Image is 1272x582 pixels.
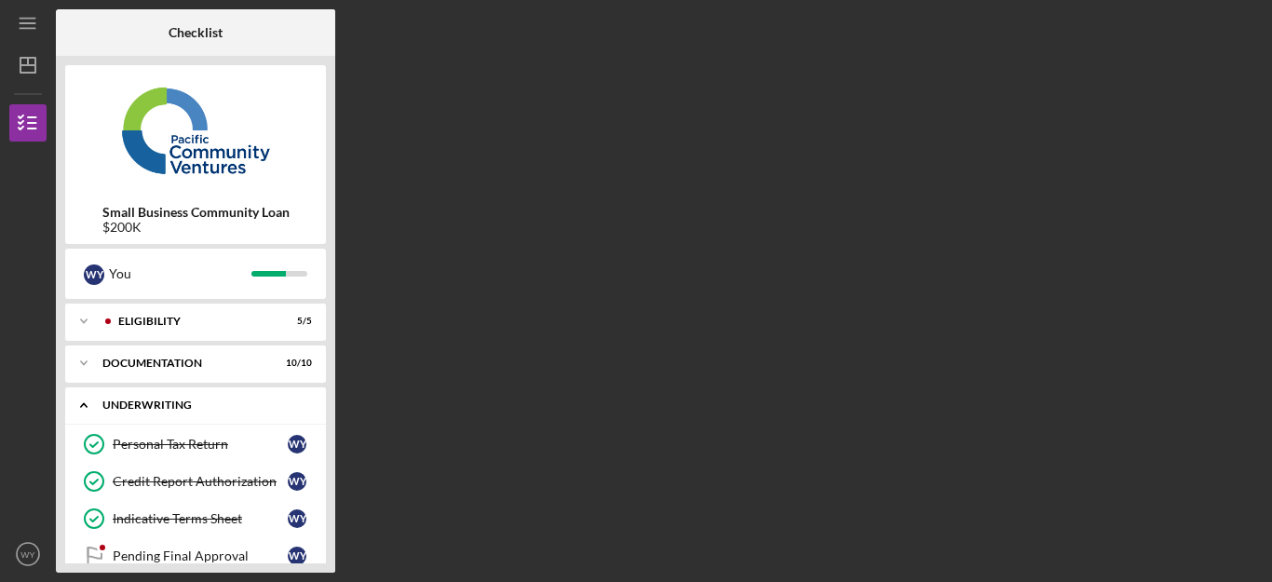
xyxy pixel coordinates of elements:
text: WY [20,549,35,560]
div: You [109,258,251,290]
img: Product logo [65,74,326,186]
div: $200K [102,220,290,235]
div: Personal Tax Return [113,437,288,452]
div: W Y [288,509,306,528]
b: Checklist [169,25,223,40]
div: W Y [288,547,306,565]
div: W Y [84,264,104,285]
a: Indicative Terms SheetWY [74,500,317,537]
div: Credit Report Authorization [113,474,288,489]
button: WY [9,535,47,573]
div: W Y [288,472,306,491]
div: W Y [288,435,306,453]
div: 5 / 5 [278,316,312,327]
div: 10 / 10 [278,358,312,369]
div: Indicative Terms Sheet [113,511,288,526]
div: Pending Final Approval [113,548,288,563]
div: Underwriting [102,399,303,411]
b: Small Business Community Loan [102,205,290,220]
a: Pending Final ApprovalWY [74,537,317,575]
div: Documentation [102,358,265,369]
div: Eligibility [118,316,265,327]
a: Credit Report AuthorizationWY [74,463,317,500]
a: Personal Tax ReturnWY [74,426,317,463]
